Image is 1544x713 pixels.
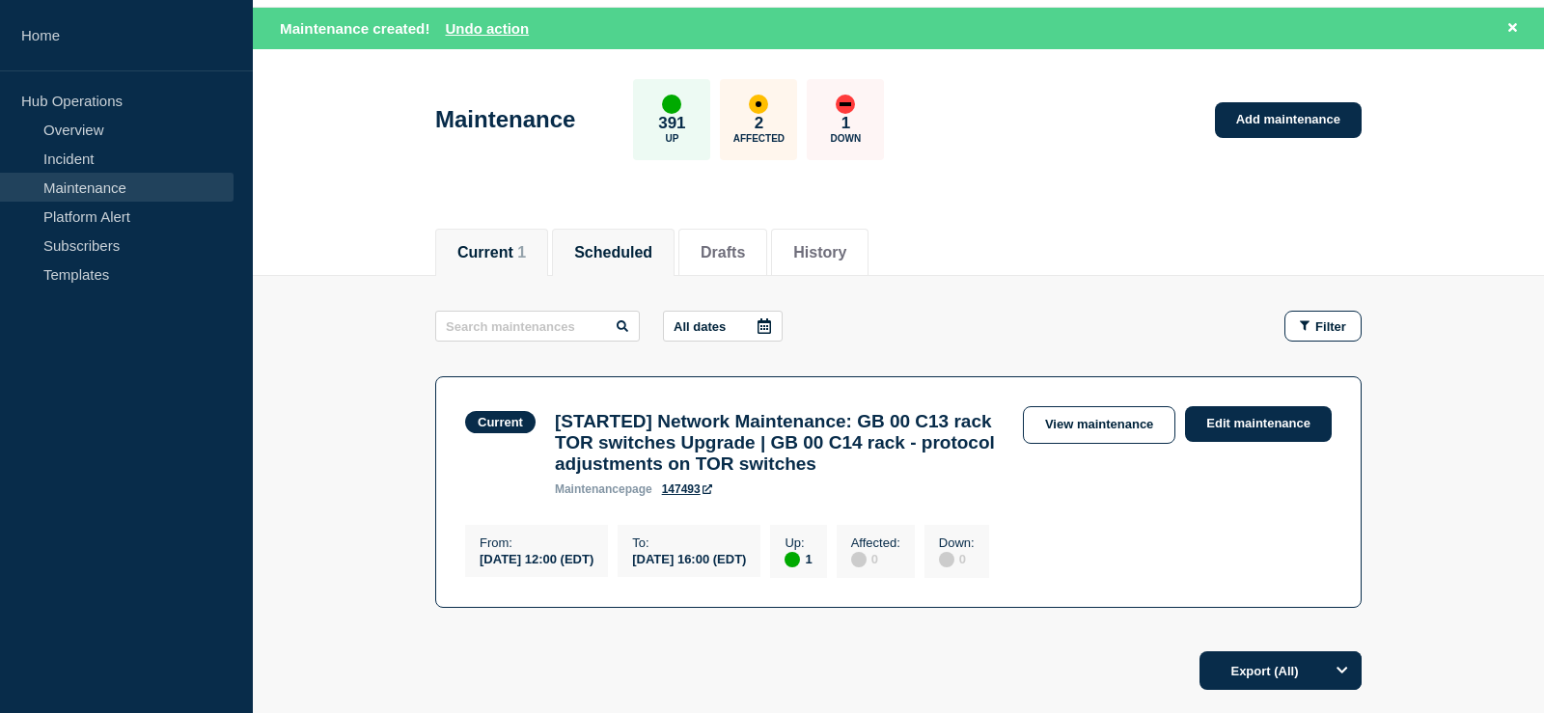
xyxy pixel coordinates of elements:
p: To : [632,535,746,550]
p: Up : [785,535,812,550]
div: disabled [939,552,954,567]
p: Affected : [851,535,900,550]
span: Maintenance created! [280,20,429,37]
a: Add maintenance [1215,102,1362,138]
div: down [836,95,855,114]
p: Down [831,133,862,144]
button: All dates [663,311,783,342]
a: View maintenance [1023,406,1175,444]
p: 391 [658,114,685,133]
p: page [555,482,652,496]
span: maintenance [555,482,625,496]
div: affected [749,95,768,114]
button: History [793,244,846,261]
div: up [662,95,681,114]
p: All dates [674,319,726,334]
button: Export (All) [1199,651,1362,690]
div: 0 [939,550,975,567]
p: Up [665,133,678,144]
button: Undo action [445,20,529,37]
button: Scheduled [574,244,652,261]
h1: Maintenance [435,106,575,133]
p: From : [480,535,593,550]
a: Edit maintenance [1185,406,1332,442]
button: Filter [1284,311,1362,342]
input: Search maintenances [435,311,640,342]
div: up [785,552,800,567]
div: 0 [851,550,900,567]
button: Drafts [701,244,745,261]
p: Affected [733,133,785,144]
p: 1 [841,114,850,133]
div: Current [478,415,523,429]
div: disabled [851,552,867,567]
div: 1 [785,550,812,567]
p: 2 [755,114,763,133]
div: [DATE] 16:00 (EDT) [632,550,746,566]
button: Options [1323,651,1362,690]
a: 147493 [662,482,712,496]
button: Current 1 [457,244,526,261]
h3: [STARTED] Network Maintenance: GB 00 C13 rack TOR switches Upgrade | GB 00 C14 rack - protocol ad... [555,411,1004,475]
span: 1 [517,244,526,261]
span: Filter [1315,319,1346,334]
div: [DATE] 12:00 (EDT) [480,550,593,566]
p: Down : [939,535,975,550]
